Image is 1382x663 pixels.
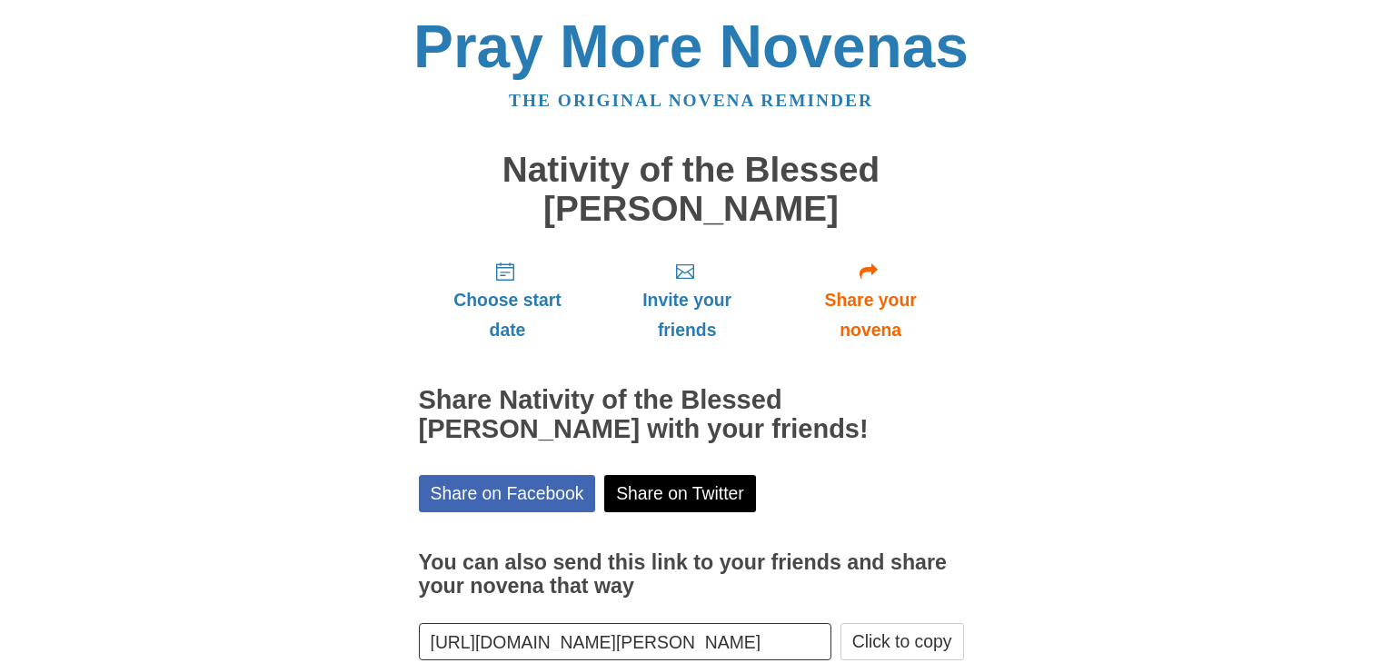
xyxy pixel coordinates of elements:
[419,551,964,598] h3: You can also send this link to your friends and share your novena that way
[778,246,964,354] a: Share your novena
[596,246,777,354] a: Invite your friends
[419,246,597,354] a: Choose start date
[437,285,579,345] span: Choose start date
[419,151,964,228] h1: Nativity of the Blessed [PERSON_NAME]
[614,285,759,345] span: Invite your friends
[604,475,756,512] a: Share on Twitter
[419,386,964,444] h2: Share Nativity of the Blessed [PERSON_NAME] with your friends!
[509,91,873,110] a: The original novena reminder
[840,623,964,660] button: Click to copy
[413,13,969,80] a: Pray More Novenas
[419,475,596,512] a: Share on Facebook
[796,285,946,345] span: Share your novena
